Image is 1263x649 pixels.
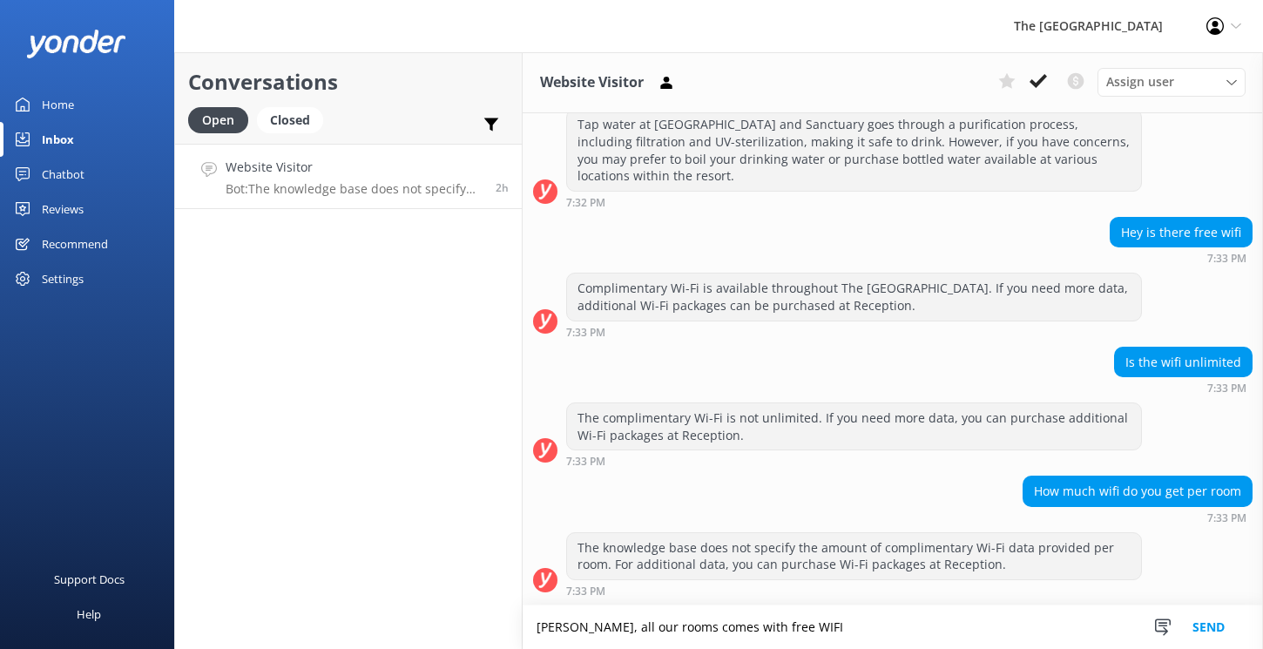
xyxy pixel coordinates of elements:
[54,562,125,597] div: Support Docs
[1176,605,1241,649] button: Send
[42,192,84,226] div: Reviews
[567,274,1141,320] div: Complimentary Wi-Fi is available throughout The [GEOGRAPHIC_DATA]. If you need more data, additio...
[188,107,248,133] div: Open
[1111,218,1252,247] div: Hey is there free wifi
[1098,68,1246,96] div: Assign User
[1207,513,1246,524] strong: 7:33 PM
[567,403,1141,450] div: The complimentary Wi-Fi is not unlimited. If you need more data, you can purchase additional Wi-F...
[566,326,1142,338] div: Oct 10 2025 01:33am (UTC -10:00) Pacific/Honolulu
[1110,252,1253,264] div: Oct 10 2025 01:33am (UTC -10:00) Pacific/Honolulu
[226,158,483,177] h4: Website Visitor
[523,605,1263,649] textarea: [PERSON_NAME], all our rooms comes with free WIFI
[566,328,605,338] strong: 7:33 PM
[1114,382,1253,394] div: Oct 10 2025 01:33am (UTC -10:00) Pacific/Honolulu
[566,585,1142,597] div: Oct 10 2025 01:33am (UTC -10:00) Pacific/Honolulu
[567,533,1141,579] div: The knowledge base does not specify the amount of complimentary Wi-Fi data provided per room. For...
[188,110,257,129] a: Open
[42,261,84,296] div: Settings
[1207,254,1246,264] strong: 7:33 PM
[1106,72,1174,91] span: Assign user
[26,30,126,58] img: yonder-white-logo.png
[42,87,74,122] div: Home
[257,110,332,129] a: Closed
[566,456,605,467] strong: 7:33 PM
[42,226,108,261] div: Recommend
[567,110,1141,190] div: Tap water at [GEOGRAPHIC_DATA] and Sanctuary goes through a purification process, including filtr...
[1023,511,1253,524] div: Oct 10 2025 01:33am (UTC -10:00) Pacific/Honolulu
[188,65,509,98] h2: Conversations
[42,157,84,192] div: Chatbot
[566,198,605,208] strong: 7:32 PM
[540,71,644,94] h3: Website Visitor
[77,597,101,632] div: Help
[566,586,605,597] strong: 7:33 PM
[226,181,483,197] p: Bot: The knowledge base does not specify the amount of complimentary Wi-Fi data provided per room...
[42,122,74,157] div: Inbox
[1115,348,1252,377] div: Is the wifi unlimited
[1207,383,1246,394] strong: 7:33 PM
[175,144,522,209] a: Website VisitorBot:The knowledge base does not specify the amount of complimentary Wi-Fi data pro...
[1023,477,1252,506] div: How much wifi do you get per room
[496,180,509,195] span: Oct 10 2025 01:33am (UTC -10:00) Pacific/Honolulu
[257,107,323,133] div: Closed
[566,196,1142,208] div: Oct 10 2025 01:32am (UTC -10:00) Pacific/Honolulu
[566,455,1142,467] div: Oct 10 2025 01:33am (UTC -10:00) Pacific/Honolulu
